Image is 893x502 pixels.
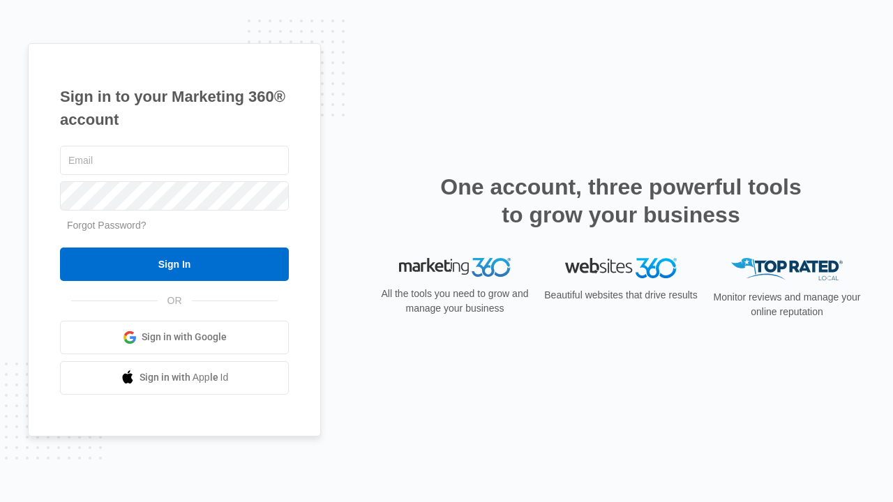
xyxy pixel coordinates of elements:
[377,287,533,316] p: All the tools you need to grow and manage your business
[60,321,289,354] a: Sign in with Google
[60,248,289,281] input: Sign In
[565,258,677,278] img: Websites 360
[60,146,289,175] input: Email
[709,290,865,319] p: Monitor reviews and manage your online reputation
[399,258,511,277] img: Marketing 360
[60,361,289,395] a: Sign in with Apple Id
[60,85,289,131] h1: Sign in to your Marketing 360® account
[142,330,227,344] span: Sign in with Google
[543,288,699,303] p: Beautiful websites that drive results
[436,173,806,229] h2: One account, three powerful tools to grow your business
[158,294,192,308] span: OR
[67,220,147,231] a: Forgot Password?
[731,258,843,281] img: Top Rated Local
[140,370,229,385] span: Sign in with Apple Id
